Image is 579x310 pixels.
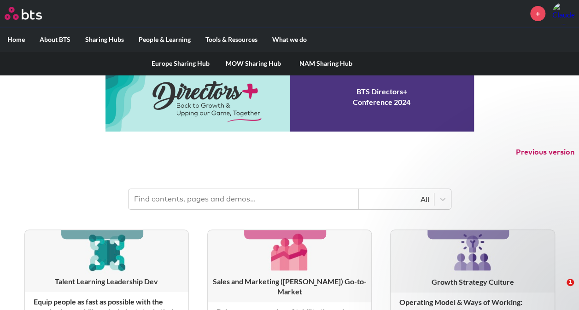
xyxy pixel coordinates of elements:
[32,28,78,52] label: About BTS
[85,230,129,274] img: [object Object]
[395,113,579,285] iframe: Intercom notifications message
[268,230,311,274] img: [object Object]
[567,279,574,286] span: 1
[78,28,131,52] label: Sharing Hubs
[5,7,42,20] img: BTS Logo
[552,2,574,24] a: Profile
[530,6,545,21] a: +
[25,276,188,287] h3: Talent Learning Leadership Dev
[548,279,570,301] iframe: Intercom live chat
[552,2,574,24] img: Claudette Carney
[105,63,474,132] a: Conference 2024
[363,194,429,204] div: All
[129,189,359,209] input: Find contents, pages and demos...
[265,28,314,52] label: What we do
[391,277,554,287] h3: Growth Strategy Culture
[198,28,265,52] label: Tools & Resources
[208,276,371,297] h3: Sales and Marketing ([PERSON_NAME]) Go-to-Market
[131,28,198,52] label: People & Learning
[5,7,59,20] a: Go home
